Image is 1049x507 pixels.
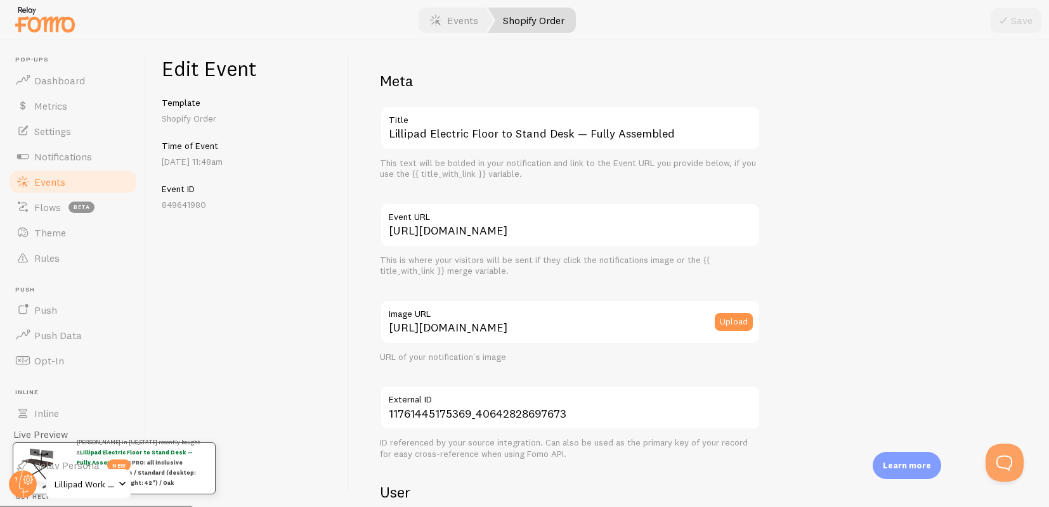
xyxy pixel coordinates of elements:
h5: Time of Event [162,140,334,151]
span: Notifications [34,150,92,163]
div: URL of your notification's image [380,352,760,363]
div: This text will be bolded in your notification and link to the Event URL you provide below, if you... [380,158,760,180]
p: Learn more [883,459,931,472]
a: Settings [8,119,138,144]
span: Lillipad Work Solutions [55,477,115,492]
label: External ID [380,385,760,407]
span: Push Data [34,329,82,342]
h5: Event ID [162,183,334,195]
img: fomo-relay-logo-orange.svg [13,3,77,35]
a: Notifications [8,144,138,169]
a: Rules [8,245,138,271]
span: Events [34,176,65,188]
a: Relay Persona new [8,452,138,478]
h2: User [380,482,760,502]
a: Lillipad Work Solutions [46,469,131,499]
span: Pop-ups [15,56,138,64]
span: beta [68,202,94,213]
a: Dashboard [8,68,138,93]
label: Image URL [380,300,760,321]
h5: Template [162,97,334,108]
a: Opt-In [8,348,138,373]
div: This is where your visitors will be sent if they click the notifications image or the {{ title_wi... [380,255,760,277]
span: Relay Persona [15,441,138,449]
span: Dashboard [34,74,85,87]
h1: Edit Event [162,56,334,82]
h2: Meta [380,71,760,91]
span: Inline [15,388,138,397]
p: [DATE] 11:48am [162,155,334,168]
a: Theme [8,220,138,245]
span: Inline [34,407,59,420]
p: Shopify Order [162,112,334,125]
a: Inline [8,401,138,426]
span: new [107,459,131,471]
label: Title [380,106,760,127]
span: Relay Persona [34,459,100,472]
iframe: Help Scout Beacon - Open [986,444,1024,482]
p: 849641980 [162,198,334,211]
span: Settings [34,125,71,138]
span: Theme [34,226,66,239]
a: Push [8,297,138,323]
div: Learn more [873,452,941,479]
div: ID referenced by your source integration. Can also be used as the primary key of your record for ... [380,437,760,459]
a: Events [8,169,138,195]
a: Flows beta [8,195,138,220]
span: Rules [34,252,60,264]
button: Upload [715,313,753,331]
span: Opt-In [34,354,64,367]
a: Metrics [8,93,138,119]
span: Metrics [34,99,67,112]
span: Flows [34,201,61,214]
a: Push Data [8,323,138,348]
label: Event URL [380,203,760,224]
span: Push [34,304,57,316]
span: Push [15,286,138,294]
